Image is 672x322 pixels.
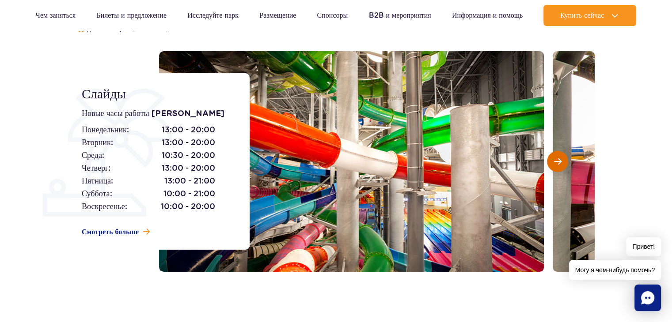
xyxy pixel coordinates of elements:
[82,138,113,147] font: Вторник:
[82,227,150,237] a: Смотреть больше
[82,202,127,211] font: Воскресенье:
[82,86,126,102] font: Слайды
[82,176,113,185] font: Пятница:
[162,125,215,134] font: 13:00 - 20:00
[575,266,655,273] font: Могу я чем-нибудь помочь?
[164,176,215,185] font: 13:00 - 21:00
[547,151,568,172] button: Следующий слайд
[82,125,129,134] font: Понедельник:
[259,5,296,26] a: Размещение
[187,11,239,19] font: Исследуйте парк
[452,5,523,26] a: Информация и помощь
[163,189,215,198] font: 10:00 - 21:00
[368,5,431,26] a: B2B и мероприятия
[36,11,76,19] font: Чем заняться
[162,163,215,172] font: 13:00 - 20:00
[82,228,139,236] font: Смотреть больше
[634,285,661,311] div: Чат
[96,5,167,26] a: Билеты и предложение
[317,11,348,19] font: Спонсоры
[82,163,110,172] font: Четверг:
[82,189,112,198] font: Суббота:
[162,138,215,147] font: 13:00 - 20:00
[452,11,523,19] font: Информация и помощь
[259,11,296,19] font: Размещение
[161,202,215,211] font: 10:00 - 20:00
[36,5,76,26] a: Чем заняться
[632,243,655,250] font: Привет!
[317,5,348,26] a: Спонсоры
[368,11,431,19] font: B2B и мероприятия
[82,150,104,160] font: Среда:
[543,5,636,26] button: Купить сейчас
[82,110,224,118] font: Новые часы работы [PERSON_NAME]
[162,150,215,160] font: 10:30 - 20:00
[96,11,167,19] font: Билеты и предложение
[187,5,239,26] a: Исследуйте парк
